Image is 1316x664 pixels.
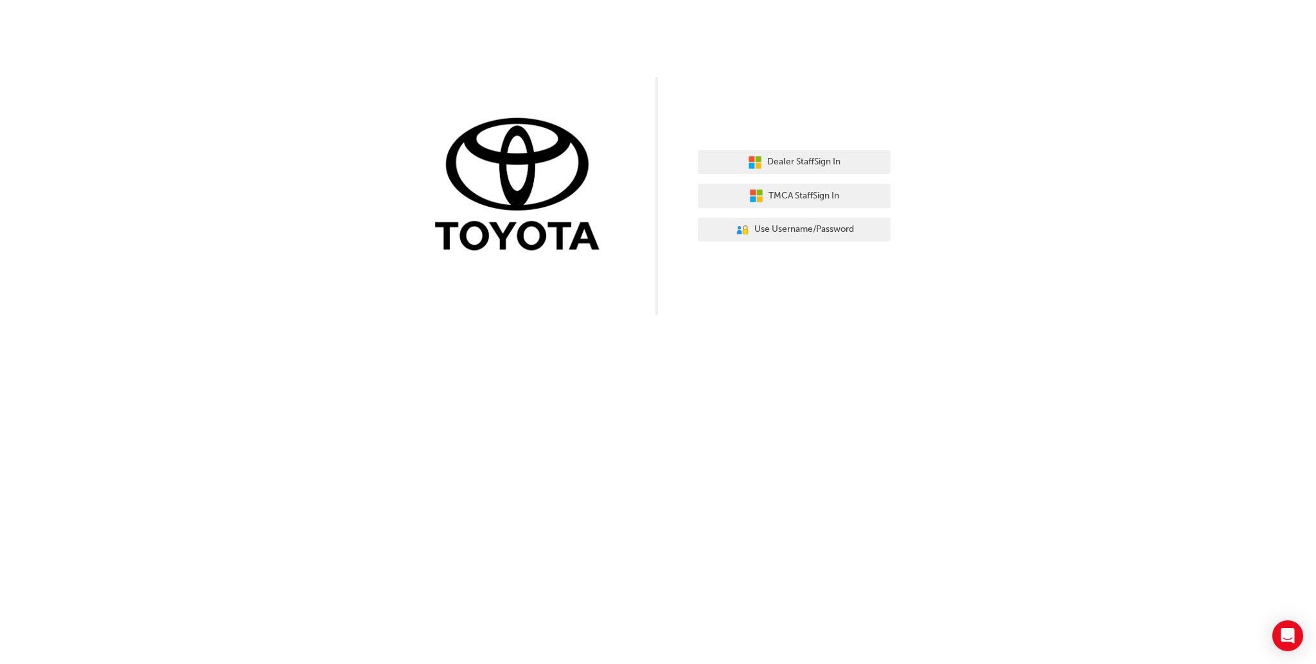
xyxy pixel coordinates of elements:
[767,155,840,170] span: Dealer Staff Sign In
[754,222,854,237] span: Use Username/Password
[698,218,891,242] button: Use Username/Password
[698,184,891,208] button: TMCA StaffSign In
[698,150,891,175] button: Dealer StaffSign In
[769,189,839,204] span: TMCA Staff Sign In
[425,115,618,257] img: Trak
[1272,620,1303,651] div: Open Intercom Messenger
